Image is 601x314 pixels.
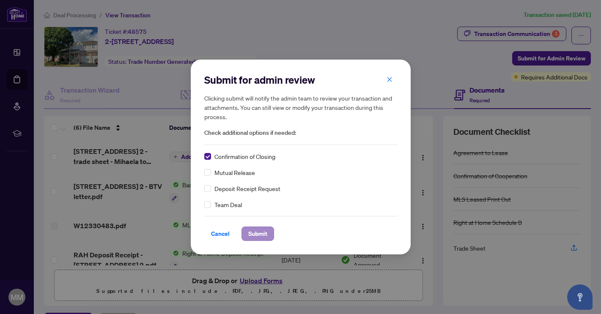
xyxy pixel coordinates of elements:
[204,73,397,87] h2: Submit for admin review
[204,128,397,138] span: Check additional options if needed:
[567,284,593,310] button: Open asap
[214,184,280,193] span: Deposit Receipt Request
[241,227,274,241] button: Submit
[204,227,236,241] button: Cancel
[204,93,397,121] h5: Clicking submit will notify the admin team to review your transaction and attachments. You can st...
[248,227,267,240] span: Submit
[214,200,242,209] span: Team Deal
[211,227,230,240] span: Cancel
[387,76,392,82] span: close
[214,152,275,161] span: Confirmation of Closing
[214,168,255,177] span: Mutual Release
